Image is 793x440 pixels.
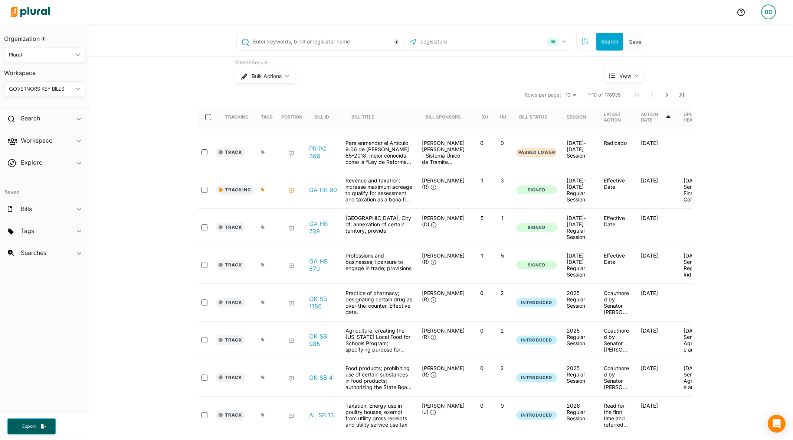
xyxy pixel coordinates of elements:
[525,91,561,99] span: Rows per page:
[544,35,571,49] button: 55
[500,114,507,120] div: (R)
[598,252,635,278] div: Effective Date
[216,335,245,345] button: Track
[516,298,557,307] button: Introduced
[235,69,295,84] button: Bulk Actions
[761,4,776,19] div: BD
[635,252,678,278] div: [DATE]
[216,223,245,232] button: Track
[516,373,557,382] button: Introduced
[598,402,635,428] div: Read for the first time and referred to the Senate Committee on Finance and Taxation Education
[684,177,709,203] p: [DATE] - Senate Finance Committee
[261,114,273,120] div: Tags
[205,114,211,120] input: select-all-rows
[475,365,489,371] p: 0
[684,111,708,123] div: Upcoming Hearing
[567,107,593,127] div: Session
[342,327,416,353] div: Agriculture; creating the [US_STATE] Local Food for Schools Program; specifying purpose for progr...
[598,365,635,390] div: Coauthored by Senator [PERSON_NAME]
[342,365,416,390] div: Food products; prohibiting use of certain substances in food products; authorizing the State Boar...
[567,215,592,240] div: [DATE]-[DATE] Regular Session
[235,59,576,67] div: 178935 Results
[567,177,592,203] div: [DATE]-[DATE] Regular Session
[495,402,509,409] p: 0
[201,300,207,305] input: select-row-state-ok-2025-sb1186
[288,376,294,382] div: Add Position Statement
[309,333,337,347] a: OK SB 985
[635,177,678,203] div: [DATE]
[684,107,715,127] div: Upcoming Hearing
[342,215,416,240] div: [GEOGRAPHIC_DATA], City of; annexation of certain territory; provide
[422,365,465,378] span: [PERSON_NAME] (R)
[309,220,337,235] a: GA HB 739
[309,295,337,310] a: OK SB 1186
[475,252,489,259] p: 1
[261,188,265,192] div: Add tags
[426,114,461,120] div: Bill Sponsors
[288,151,294,156] div: Add Position Statement
[309,186,337,194] a: GA HB 90
[201,262,207,268] input: select-row-state-ga-2025_26-hb579
[351,107,381,127] div: Bill Title
[475,290,489,296] p: 0
[422,140,465,171] span: [PERSON_NAME] [PERSON_NAME] - Sistema Único de Trámite Legislativo
[201,337,207,343] input: select-row-state-ok-2025-sb985
[40,35,47,42] div: Tooltip anchor
[495,290,509,296] p: 2
[567,365,592,384] div: 2025 Regular Session
[659,87,674,102] button: Next Page
[604,111,629,123] div: Latest Action
[21,158,42,166] h2: Explore
[216,298,245,307] button: Track
[288,263,294,269] div: Add Position Statement
[567,252,592,278] div: [DATE]-[DATE] Regular Session
[567,290,592,309] div: 2025 Regular Session
[314,114,329,120] div: Bill ID
[261,225,265,230] div: Add tags
[0,179,89,197] h4: Saved
[201,187,207,193] input: select-row-state-ga-2025_26-hb90
[422,327,465,340] span: [PERSON_NAME] (R)
[598,177,635,203] div: Effective Date
[21,136,52,145] h2: Workspace
[309,258,337,272] a: GA HB 579
[342,140,416,165] div: Para enmendar el Artículo 9.06 de [PERSON_NAME] 85-2018, mejor conocida como la “Ley de Reforma E...
[495,140,509,146] p: 0
[225,107,249,127] div: Tracking
[475,327,489,334] p: 0
[635,327,678,353] div: [DATE]
[630,87,645,102] button: First Page
[216,185,254,195] button: Tracking
[635,290,678,315] div: [DATE]
[201,412,207,418] input: select-row-state-al-2026rs-sb13
[598,140,635,165] div: Radicado
[598,215,635,240] div: Effective Date
[475,402,489,409] p: 0
[422,252,465,265] span: [PERSON_NAME] (R)
[420,35,499,49] input: Legislature
[351,114,374,120] div: Bill Title
[288,338,294,344] div: Add Position Statement
[684,327,709,353] p: [DATE] - Senate Agriculture and Wildlife
[547,38,558,46] div: 55
[281,107,302,127] div: Position
[619,72,631,80] span: View
[9,51,73,59] div: Plural
[641,111,665,123] div: Action Date
[4,28,85,44] h3: Organization
[288,188,294,194] div: Add Position Statement
[635,140,678,165] div: [DATE]
[641,107,672,127] div: Action Date
[598,327,635,353] div: Coauthored by Senator [PERSON_NAME]
[216,373,245,382] button: Track
[17,423,41,430] span: Export
[288,413,294,419] div: Add Position Statement
[684,365,709,390] p: [DATE] - Senate Agriculture and Wildlife
[422,290,465,302] span: [PERSON_NAME] (R)
[422,402,465,415] span: [PERSON_NAME] (J)
[342,252,416,278] div: Professions and businesses; licensure to engage in trade; provisions
[342,177,416,203] div: Revenue and taxation; increase maximum acreage to qualify for assessment and taxation as a bona f...
[481,114,488,120] div: (D)
[495,252,509,259] p: 5
[635,215,678,240] div: [DATE]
